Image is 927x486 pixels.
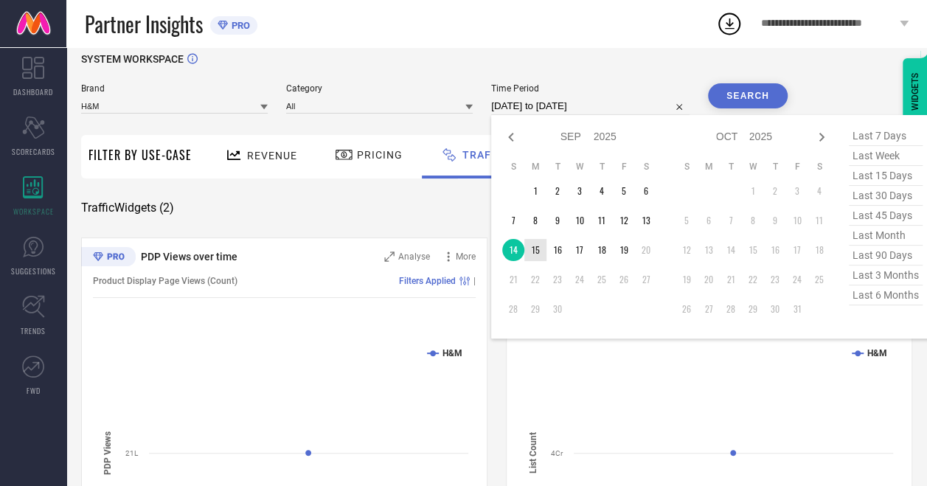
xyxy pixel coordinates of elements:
span: last 30 days [849,186,923,206]
span: Analyse [398,251,430,262]
td: Sat Sep 20 2025 [635,239,657,261]
th: Tuesday [720,161,742,173]
td: Mon Sep 15 2025 [524,239,546,261]
td: Sun Sep 14 2025 [502,239,524,261]
span: Pricing [357,149,403,161]
text: H&M [867,348,887,358]
td: Sat Oct 04 2025 [808,180,830,202]
td: Tue Oct 28 2025 [720,298,742,320]
span: SCORECARDS [12,146,55,157]
span: Traffic [462,149,509,161]
tspan: PDP Views [103,431,113,474]
text: H&M [442,348,462,358]
th: Friday [786,161,808,173]
td: Sat Sep 13 2025 [635,209,657,232]
td: Fri Sep 05 2025 [613,180,635,202]
span: More [456,251,476,262]
span: SYSTEM WORKSPACE [81,53,184,65]
th: Saturday [808,161,830,173]
span: Brand [81,83,268,94]
td: Sun Oct 12 2025 [676,239,698,261]
td: Thu Sep 04 2025 [591,180,613,202]
td: Wed Oct 15 2025 [742,239,764,261]
td: Mon Sep 01 2025 [524,180,546,202]
td: Sat Oct 18 2025 [808,239,830,261]
div: Next month [813,128,830,146]
td: Sun Oct 05 2025 [676,209,698,232]
td: Tue Oct 14 2025 [720,239,742,261]
td: Tue Sep 16 2025 [546,239,569,261]
td: Tue Sep 30 2025 [546,298,569,320]
td: Tue Oct 21 2025 [720,268,742,291]
span: Product Display Page Views (Count) [93,276,237,286]
span: Revenue [247,150,297,162]
td: Wed Oct 29 2025 [742,298,764,320]
td: Sat Sep 27 2025 [635,268,657,291]
td: Mon Oct 06 2025 [698,209,720,232]
td: Mon Sep 29 2025 [524,298,546,320]
th: Monday [698,161,720,173]
td: Sun Sep 28 2025 [502,298,524,320]
th: Saturday [635,161,657,173]
td: Thu Oct 09 2025 [764,209,786,232]
span: last 90 days [849,246,923,265]
td: Thu Oct 30 2025 [764,298,786,320]
td: Sun Oct 26 2025 [676,298,698,320]
div: Premium [81,247,136,269]
td: Sun Sep 21 2025 [502,268,524,291]
td: Mon Sep 22 2025 [524,268,546,291]
div: Open download list [716,10,743,37]
span: Category [286,83,473,94]
td: Thu Oct 16 2025 [764,239,786,261]
td: Sat Oct 25 2025 [808,268,830,291]
text: 4Cr [551,449,563,457]
th: Wednesday [742,161,764,173]
span: Traffic Widgets ( 2 ) [81,201,174,215]
span: WORKSPACE [13,206,54,217]
tspan: List Count [528,432,538,473]
span: PRO [228,20,250,31]
td: Sun Oct 19 2025 [676,268,698,291]
td: Fri Oct 17 2025 [786,239,808,261]
td: Fri Oct 03 2025 [786,180,808,202]
td: Tue Oct 07 2025 [720,209,742,232]
td: Thu Sep 11 2025 [591,209,613,232]
td: Mon Oct 27 2025 [698,298,720,320]
span: last month [849,226,923,246]
td: Wed Sep 03 2025 [569,180,591,202]
span: Time Period [491,83,690,94]
th: Sunday [676,161,698,173]
th: Sunday [502,161,524,173]
span: last 6 months [849,285,923,305]
td: Mon Oct 13 2025 [698,239,720,261]
span: FWD [27,385,41,396]
input: Select time period [491,97,690,115]
text: 21L [125,449,139,457]
span: Partner Insights [85,9,203,39]
span: DASHBOARD [13,86,53,97]
td: Thu Sep 25 2025 [591,268,613,291]
th: Thursday [764,161,786,173]
th: Friday [613,161,635,173]
span: SUGGESTIONS [11,265,56,277]
td: Sat Sep 06 2025 [635,180,657,202]
span: last 15 days [849,166,923,186]
td: Fri Sep 26 2025 [613,268,635,291]
span: last 3 months [849,265,923,285]
td: Wed Oct 08 2025 [742,209,764,232]
td: Fri Sep 19 2025 [613,239,635,261]
div: Previous month [502,128,520,146]
td: Fri Oct 24 2025 [786,268,808,291]
td: Wed Sep 10 2025 [569,209,591,232]
svg: Zoom [384,251,395,262]
th: Monday [524,161,546,173]
td: Mon Oct 20 2025 [698,268,720,291]
span: Filters Applied [399,276,456,286]
td: Fri Sep 12 2025 [613,209,635,232]
span: TRENDS [21,325,46,336]
td: Mon Sep 08 2025 [524,209,546,232]
td: Fri Oct 31 2025 [786,298,808,320]
td: Tue Sep 02 2025 [546,180,569,202]
span: last week [849,146,923,166]
td: Wed Sep 17 2025 [569,239,591,261]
